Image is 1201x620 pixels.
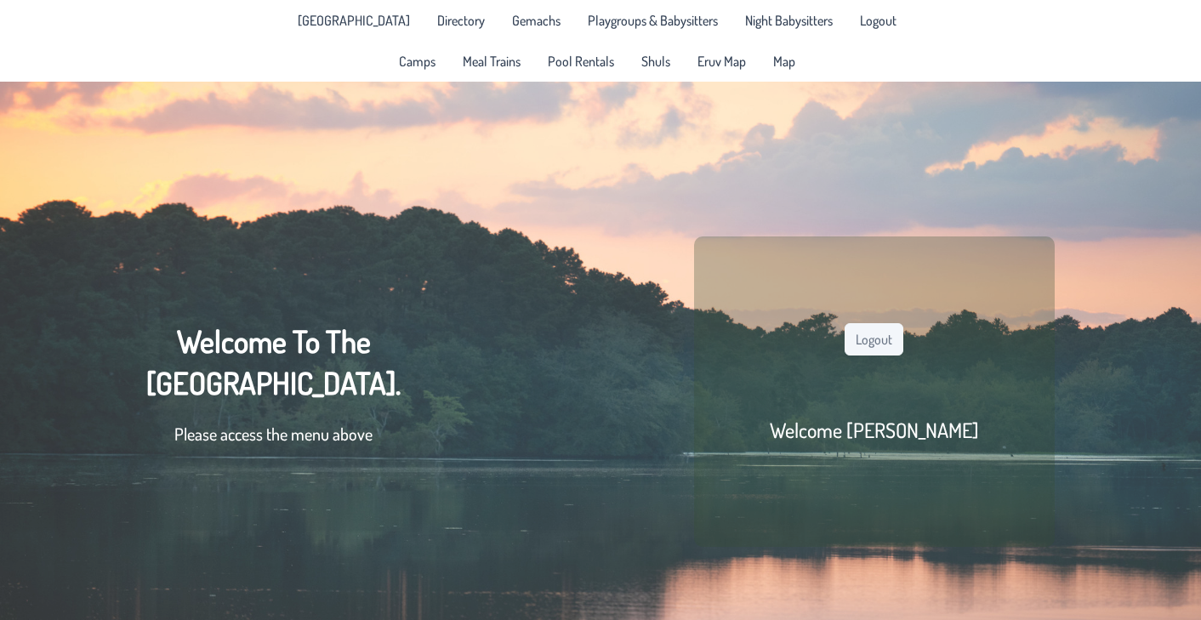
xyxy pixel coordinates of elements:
[453,48,531,75] a: Meal Trains
[641,54,670,68] span: Shuls
[548,54,614,68] span: Pool Rentals
[287,7,420,34] li: Pine Lake Park
[697,54,746,68] span: Eruv Map
[389,48,446,75] a: Camps
[578,7,728,34] a: Playgroups & Babysitters
[512,14,561,27] span: Gemachs
[146,321,401,464] div: Welcome To The [GEOGRAPHIC_DATA].
[687,48,756,75] a: Eruv Map
[399,54,435,68] span: Camps
[502,7,571,34] a: Gemachs
[298,14,410,27] span: [GEOGRAPHIC_DATA]
[860,14,896,27] span: Logout
[845,323,903,356] button: Logout
[850,7,907,34] li: Logout
[463,54,521,68] span: Meal Trains
[287,7,420,34] a: [GEOGRAPHIC_DATA]
[763,48,805,75] a: Map
[427,7,495,34] a: Directory
[437,14,485,27] span: Directory
[770,417,979,443] h2: Welcome [PERSON_NAME]
[146,421,401,447] p: Please access the menu above
[745,14,833,27] span: Night Babysitters
[588,14,718,27] span: Playgroups & Babysitters
[631,48,680,75] a: Shuls
[773,54,795,68] span: Map
[538,48,624,75] a: Pool Rentals
[735,7,843,34] a: Night Babysitters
